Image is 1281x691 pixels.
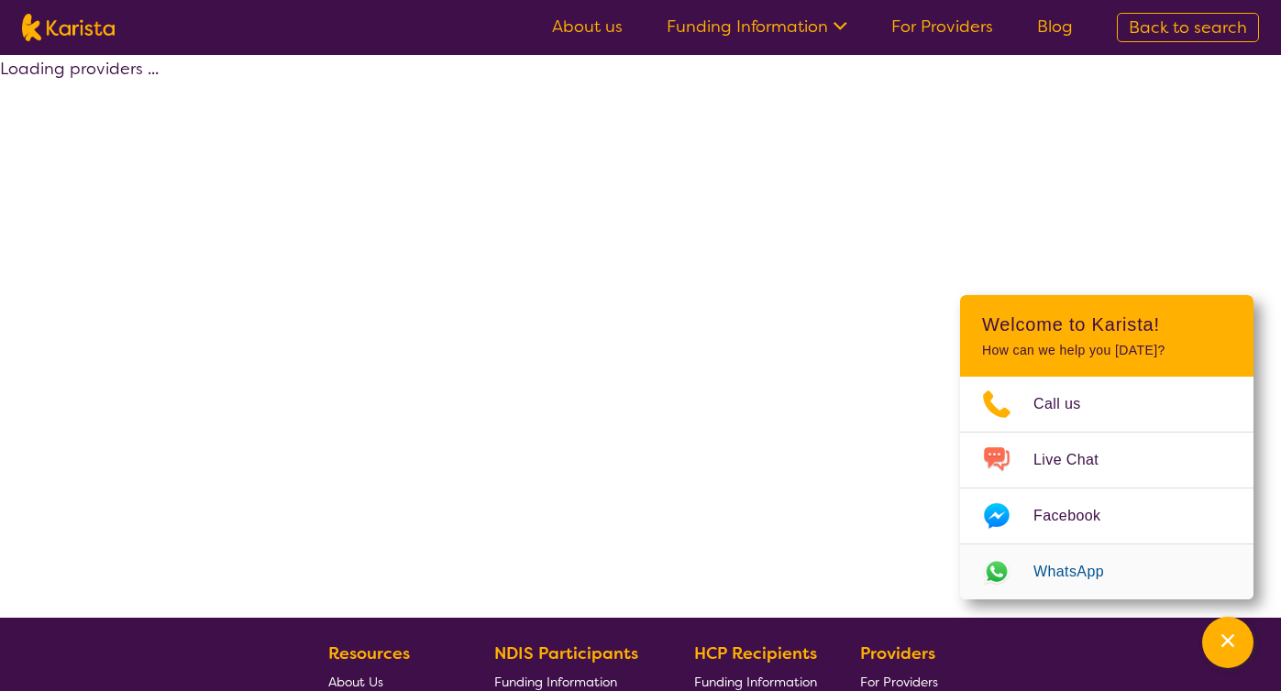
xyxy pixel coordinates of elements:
[1033,390,1103,418] span: Call us
[1033,502,1122,530] span: Facebook
[694,642,817,664] b: HCP Recipients
[1033,446,1121,474] span: Live Chat
[1033,558,1126,586] span: WhatsApp
[328,642,410,664] b: Resources
[494,642,638,664] b: NDIS Participants
[22,14,115,41] img: Karista logo
[667,16,847,38] a: Funding Information
[1202,617,1253,668] button: Channel Menu
[694,674,817,690] span: Funding Information
[960,544,1253,599] a: Web link opens in a new tab.
[494,674,617,690] span: Funding Information
[328,674,383,690] span: About Us
[860,674,938,690] span: For Providers
[860,642,935,664] b: Providers
[982,313,1231,335] h2: Welcome to Karista!
[1129,16,1247,38] span: Back to search
[1037,16,1073,38] a: Blog
[552,16,623,38] a: About us
[960,377,1253,599] ul: Choose channel
[1117,13,1259,42] a: Back to search
[960,295,1253,599] div: Channel Menu
[891,16,993,38] a: For Providers
[982,343,1231,358] p: How can we help you [DATE]?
